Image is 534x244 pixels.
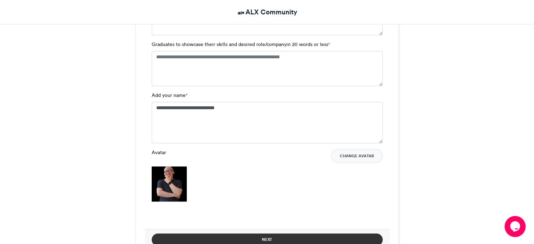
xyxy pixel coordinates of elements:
button: Change Avatar [331,149,383,163]
img: ALX Community [237,8,245,17]
label: Graduates to showcase their skills and desired role/companyin 20 words or less [152,41,330,48]
iframe: chat widget [505,216,527,237]
img: 1756903874.227-b2dcae4267c1926e4edbba7f5065fdc4d8f11412.png [152,166,187,202]
label: Avatar [152,149,166,156]
label: Add your name [152,92,187,99]
a: ALX Community [237,7,297,17]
